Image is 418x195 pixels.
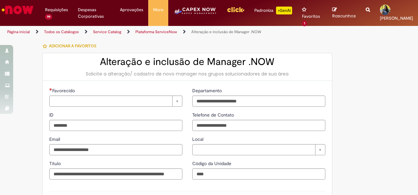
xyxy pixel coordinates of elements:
[7,29,30,34] a: Página inicial
[49,71,325,77] div: Solicite a alteração/ cadastro de novo manager nos grupos solucionadores de sua área
[192,161,233,166] span: Código da Unidade
[192,112,235,118] span: Telefone de Contato
[302,13,320,20] span: Favoritos
[120,7,143,13] span: Aprovações
[49,120,182,131] input: ID
[192,120,325,131] input: Telefone de Contato
[49,144,182,155] input: Email
[191,29,261,34] a: Alteração e inclusão de Manager .NOW
[49,88,52,91] span: Necessários
[42,39,100,53] button: Adicionar a Favoritos
[173,7,217,20] img: CapexLogo5.png
[44,29,79,34] a: Todos os Catálogos
[45,14,52,20] span: 99
[192,144,325,155] a: Limpar campo Local
[332,7,356,19] a: Rascunhos
[254,7,292,14] div: Padroniza
[192,168,325,180] input: Código da Unidade
[380,15,413,21] span: [PERSON_NAME]
[302,21,307,26] span: 1
[49,168,182,180] input: Título
[1,3,35,16] img: ServiceNow
[49,112,55,118] span: ID
[49,161,62,166] span: Título
[5,26,274,38] ul: Trilhas de página
[78,7,110,20] span: Despesas Corporativas
[135,29,177,34] a: Plataforma ServiceNow
[93,29,121,34] a: Service Catalog
[153,7,163,13] span: More
[192,136,205,142] span: Local
[49,43,96,49] span: Adicionar a Favoritos
[332,13,356,19] span: Rascunhos
[52,88,76,94] span: Necessários - Favorecido
[49,96,182,107] a: Limpar campo Favorecido
[192,88,223,94] span: Departamento
[192,96,325,107] input: Departamento
[49,56,325,67] h2: Alteração e inclusão de Manager .NOW
[276,7,292,14] p: +GenAi
[227,5,244,14] img: click_logo_yellow_360x200.png
[45,7,68,13] span: Requisições
[49,136,61,142] span: Email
